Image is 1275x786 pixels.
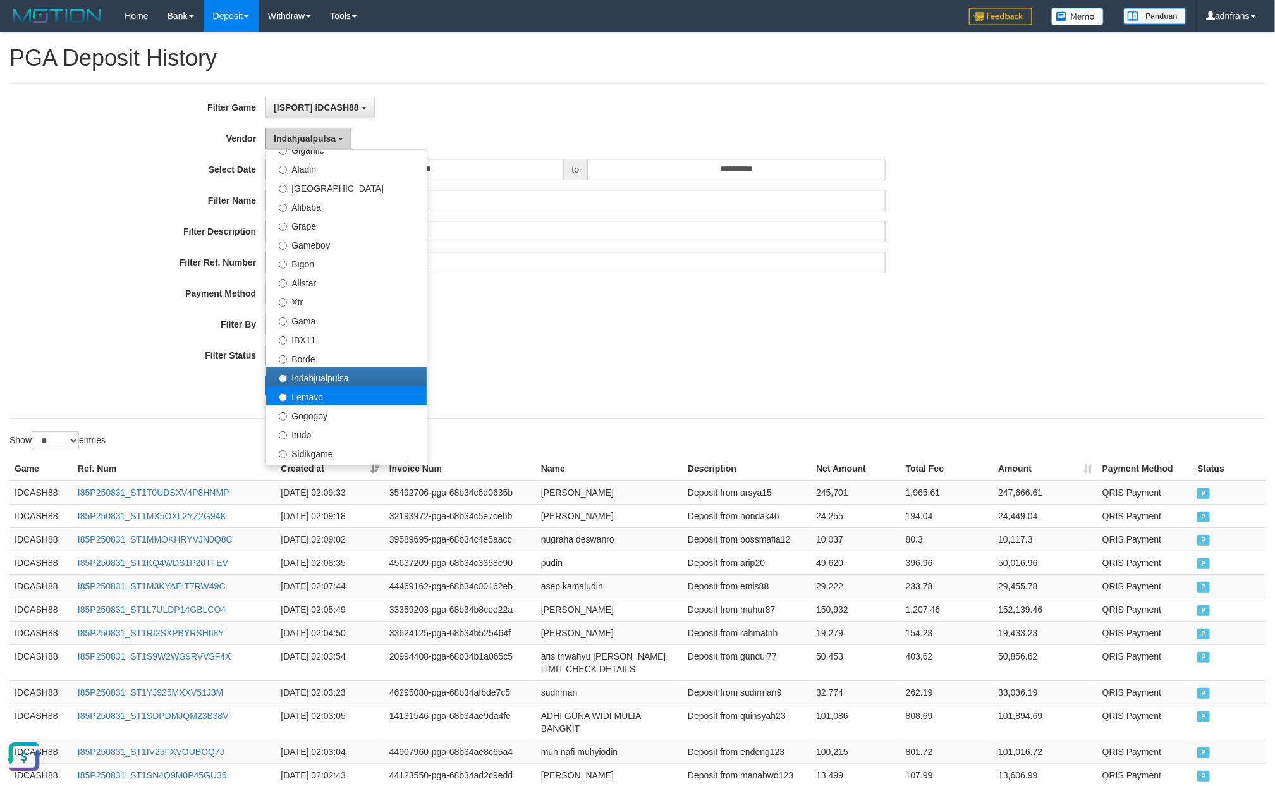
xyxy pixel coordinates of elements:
span: PAID [1197,688,1210,699]
td: 50,856.62 [993,644,1097,680]
input: Borde [279,355,287,364]
label: Aladin [266,159,427,178]
td: muh nafi muhyiodin [536,740,683,763]
span: PAID [1197,535,1210,546]
a: I85P250831_ST1MX5OXL2YZ2G94K [78,511,226,521]
a: I85P250831_ST1SDPDMJQM23B38V [78,711,229,721]
label: [GEOGRAPHIC_DATA] [266,178,427,197]
td: IDCASH88 [9,551,73,574]
input: Grape [279,223,287,231]
td: 33359203-pga-68b34b8cee22a [384,598,536,621]
td: 10,037 [811,527,901,551]
td: Deposit from emis88 [683,574,811,598]
td: IDCASH88 [9,644,73,680]
td: [DATE] 02:03:54 [276,644,384,680]
td: [PERSON_NAME] [536,621,683,644]
label: Lemavo [266,386,427,405]
td: 262.19 [901,680,994,704]
label: Show entries [9,431,106,450]
input: Alibaba [279,204,287,212]
th: Game [9,457,73,481]
td: QRIS Payment [1097,504,1192,527]
td: 247,666.61 [993,481,1097,505]
td: [DATE] 02:08:35 [276,551,384,574]
td: 10,117.3 [993,527,1097,551]
th: Status [1192,457,1266,481]
input: Lemavo [279,393,287,402]
td: 19,433.23 [993,621,1097,644]
span: PAID [1197,605,1210,616]
td: 1,965.61 [901,481,994,505]
button: Open LiveChat chat widget [5,5,43,43]
td: 80.3 [901,527,994,551]
td: Deposit from arip20 [683,551,811,574]
td: QRIS Payment [1097,574,1192,598]
th: Ref. Num [73,457,276,481]
span: to [564,159,588,180]
td: 233.78 [901,574,994,598]
a: I85P250831_ST1YJ925MXXV51J3M [78,687,223,697]
th: Created at: activate to sort column ascending [276,457,384,481]
th: Description [683,457,811,481]
a: I85P250831_ST1S9W2WG9RVVSF4X [78,651,231,661]
td: Deposit from bossmafia12 [683,527,811,551]
img: Button%20Memo.svg [1051,8,1104,25]
td: ADHI GUNA WIDI MULIA BANGKIT [536,704,683,740]
td: 39589695-pga-68b34c4e5aacc [384,527,536,551]
label: Gama [266,310,427,329]
td: [PERSON_NAME] [536,481,683,505]
td: [DATE] 02:03:23 [276,680,384,704]
th: Name [536,457,683,481]
label: Borde [266,348,427,367]
td: 20994408-pga-68b34b1a065c5 [384,644,536,680]
label: Bigon [266,254,427,273]
td: pudin [536,551,683,574]
td: 24,449.04 [993,504,1097,527]
td: QRIS Payment [1097,740,1192,763]
td: 32,774 [811,680,901,704]
td: QRIS Payment [1097,621,1192,644]
label: Alibaba [266,197,427,216]
input: Gogogoy [279,412,287,421]
a: I85P250831_ST1L7ULDP14GBLCO4 [78,605,226,615]
td: QRIS Payment [1097,644,1192,680]
label: Sidikgame [266,443,427,462]
td: 32193972-pga-68b34c5e7ce6b [384,504,536,527]
td: 101,016.72 [993,740,1097,763]
input: Indahjualpulsa [279,374,287,383]
th: Amount: activate to sort column ascending [993,457,1097,481]
td: 150,932 [811,598,901,621]
td: 245,701 [811,481,901,505]
td: IDCASH88 [9,504,73,527]
td: QRIS Payment [1097,598,1192,621]
td: Deposit from endeng123 [683,740,811,763]
input: Bigon [279,261,287,269]
td: 101,894.69 [993,704,1097,740]
td: QRIS Payment [1097,551,1192,574]
td: [DATE] 02:03:04 [276,740,384,763]
input: Allstar [279,279,287,288]
td: 100,215 [811,740,901,763]
input: [GEOGRAPHIC_DATA] [279,185,287,193]
button: [ISPORT] IDCASH88 [265,97,374,118]
input: Xtr [279,298,287,307]
td: IDCASH88 [9,481,73,505]
td: Deposit from sudirman9 [683,680,811,704]
td: 29,455.78 [993,574,1097,598]
th: Payment Method [1097,457,1192,481]
td: asep kamaludin [536,574,683,598]
td: 46295080-pga-68b34afbde7c5 [384,680,536,704]
td: IDCASH88 [9,574,73,598]
td: QRIS Payment [1097,704,1192,740]
td: [DATE] 02:04:50 [276,621,384,644]
label: Voucher100 [266,462,427,481]
td: 19,279 [811,621,901,644]
td: 396.96 [901,551,994,574]
td: 801.72 [901,740,994,763]
td: IDCASH88 [9,680,73,704]
td: 50,016.96 [993,551,1097,574]
a: I85P250831_ST1RI2SXPBYRSH68Y [78,628,224,638]
img: panduan.png [1123,8,1187,25]
td: aris triwahyu [PERSON_NAME] LIMIT CHECK DETAILS [536,644,683,680]
th: Total Fee [901,457,994,481]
